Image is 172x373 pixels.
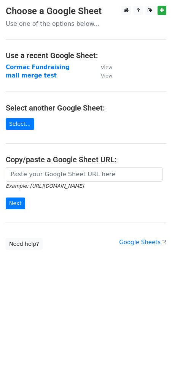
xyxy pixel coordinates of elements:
[6,103,166,112] h4: Select another Google Sheet:
[93,72,112,79] a: View
[6,72,57,79] a: mail merge test
[6,118,34,130] a: Select...
[101,73,112,79] small: View
[6,155,166,164] h4: Copy/paste a Google Sheet URL:
[6,20,166,28] p: Use one of the options below...
[6,183,84,189] small: Example: [URL][DOMAIN_NAME]
[6,6,166,17] h3: Choose a Google Sheet
[6,167,162,182] input: Paste your Google Sheet URL here
[6,198,25,209] input: Next
[119,239,166,246] a: Google Sheets
[6,238,43,250] a: Need help?
[6,64,70,71] a: Cormac Fundraising
[6,51,166,60] h4: Use a recent Google Sheet:
[93,64,112,71] a: View
[101,65,112,70] small: View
